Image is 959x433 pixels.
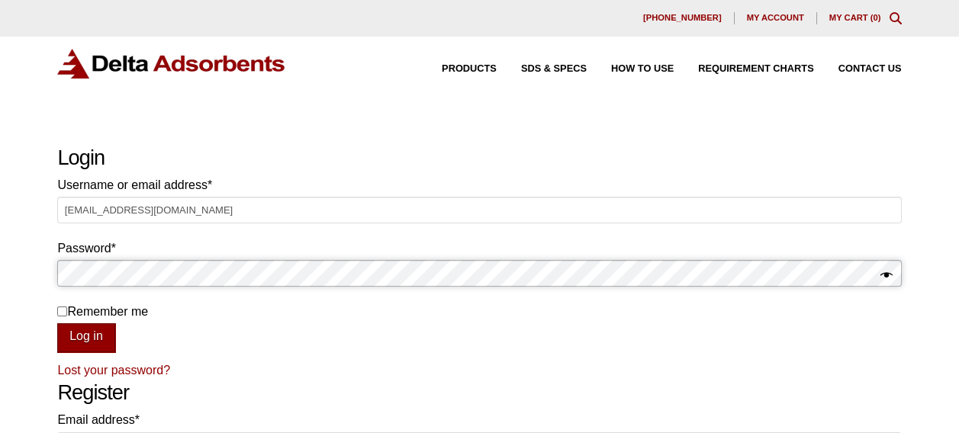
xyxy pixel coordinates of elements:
[521,64,587,74] span: SDS & SPECS
[417,64,497,74] a: Products
[57,238,901,258] label: Password
[873,13,877,22] span: 0
[838,64,902,74] span: Contact Us
[814,64,902,74] a: Contact Us
[497,64,587,74] a: SDS & SPECS
[880,265,893,287] button: Show password
[57,49,286,79] img: Delta Adsorbents
[67,305,148,318] span: Remember me
[442,64,497,74] span: Products
[57,323,114,352] button: Log in
[747,14,804,22] span: My account
[57,364,170,377] a: Lost your password?
[674,64,813,74] a: Requirement Charts
[587,64,674,74] a: How to Use
[57,380,901,406] h2: Register
[57,409,901,430] label: Email address
[57,175,901,195] label: Username or email address
[829,13,881,22] a: My Cart (0)
[631,12,735,24] a: [PHONE_NUMBER]
[735,12,817,24] a: My account
[643,14,722,22] span: [PHONE_NUMBER]
[57,146,901,171] h2: Login
[890,12,902,24] div: Toggle Modal Content
[698,64,813,74] span: Requirement Charts
[57,306,67,316] input: Remember me
[611,64,674,74] span: How to Use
